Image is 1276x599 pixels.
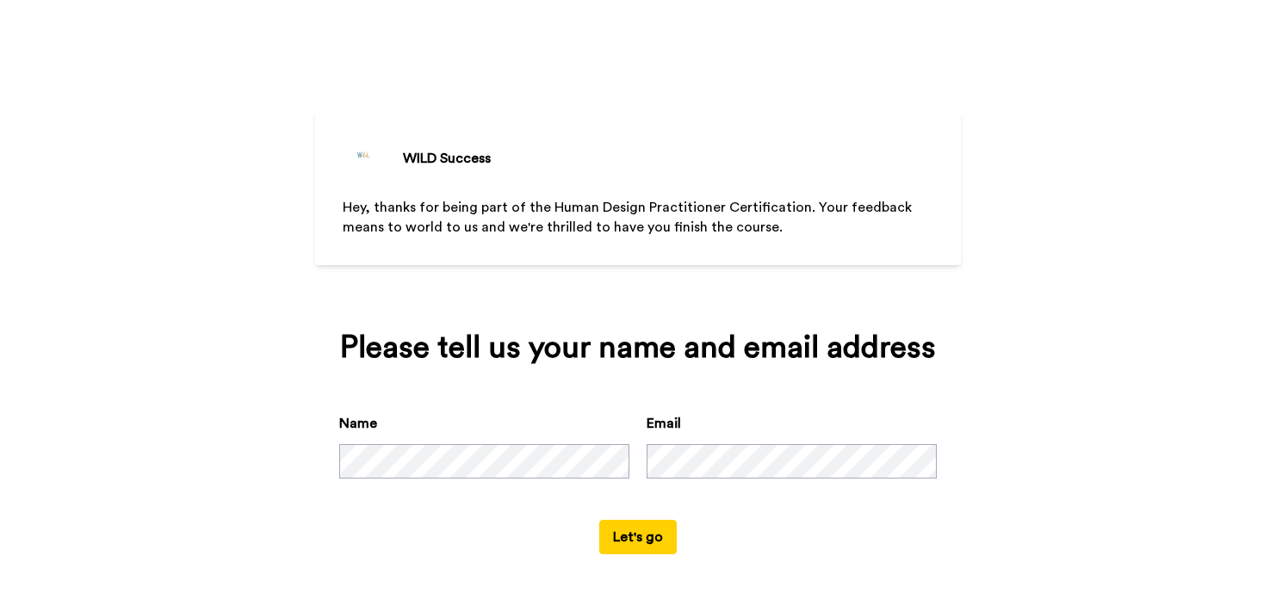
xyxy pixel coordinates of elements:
[339,413,377,434] label: Name
[647,413,681,434] label: Email
[403,148,491,169] div: WILD Success
[343,201,915,234] span: Hey, thanks for being part of the Human Design Practitioner Certification. Your feedback means to...
[599,520,677,554] button: Let's go
[339,330,937,365] div: Please tell us your name and email address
